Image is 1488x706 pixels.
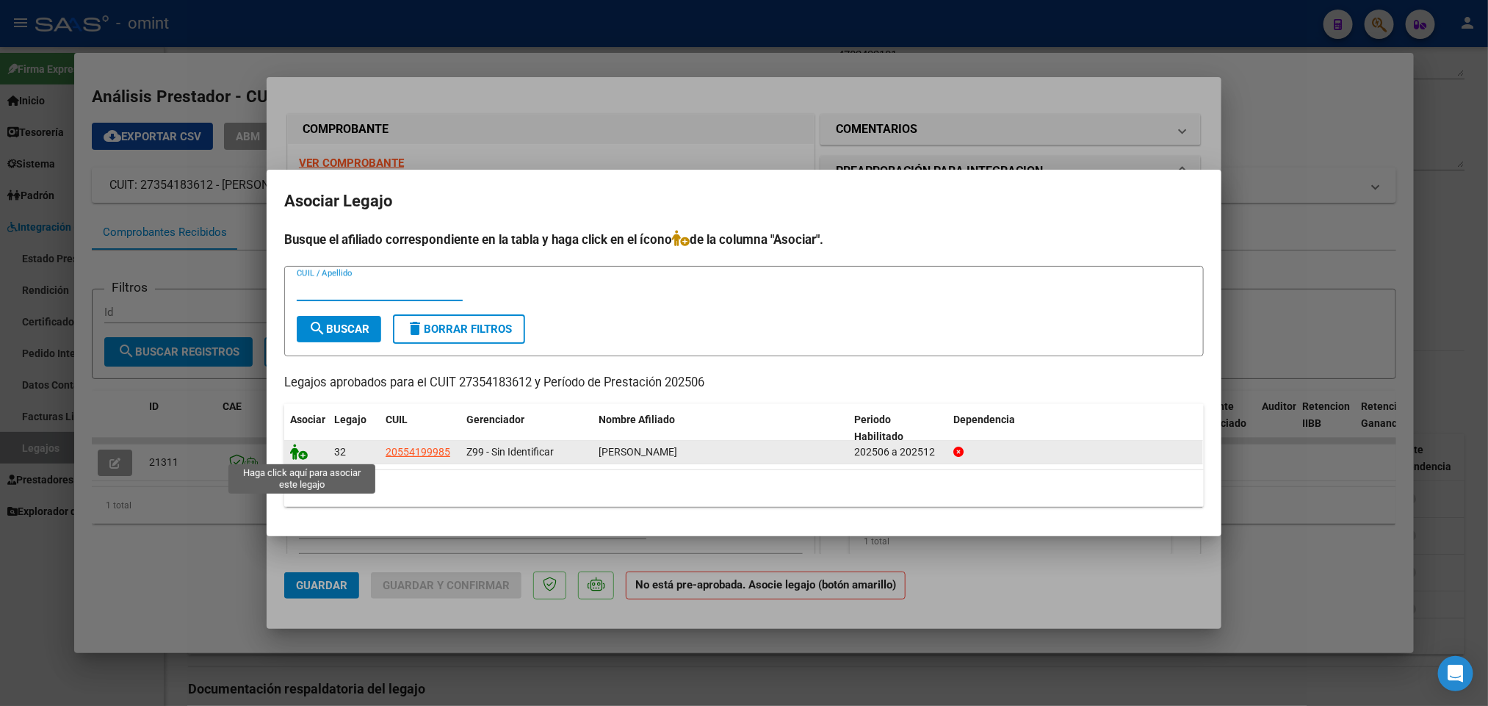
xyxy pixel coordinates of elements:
span: Dependencia [953,414,1015,425]
span: Legajo [334,414,366,425]
p: Legajos aprobados para el CUIT 27354183612 y Período de Prestación 202506 [284,374,1204,392]
span: Asociar [290,414,325,425]
div: 202506 a 202512 [854,444,942,461]
datatable-header-cell: Periodo Habilitado [848,404,947,453]
span: Borrar Filtros [406,323,512,336]
span: Buscar [308,323,369,336]
span: Nombre Afiliado [599,414,675,425]
div: 1 registros [284,470,1204,507]
button: Borrar Filtros [393,314,525,344]
span: Z99 - Sin Identificar [466,446,554,458]
button: Buscar [297,316,381,342]
h2: Asociar Legajo [284,187,1204,215]
span: Gerenciador [466,414,524,425]
span: 32 [334,446,346,458]
datatable-header-cell: Dependencia [947,404,1203,453]
datatable-header-cell: Gerenciador [461,404,593,453]
div: Open Intercom Messenger [1438,656,1473,691]
datatable-header-cell: Asociar [284,404,328,453]
span: 20554199985 [386,446,450,458]
span: DOMICOLI LUCIANO [599,446,677,458]
span: CUIL [386,414,408,425]
datatable-header-cell: Nombre Afiliado [593,404,848,453]
mat-icon: search [308,320,326,337]
datatable-header-cell: CUIL [380,404,461,453]
span: Periodo Habilitado [854,414,903,442]
h4: Busque el afiliado correspondiente en la tabla y haga click en el ícono de la columna "Asociar". [284,230,1204,249]
mat-icon: delete [406,320,424,337]
datatable-header-cell: Legajo [328,404,380,453]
